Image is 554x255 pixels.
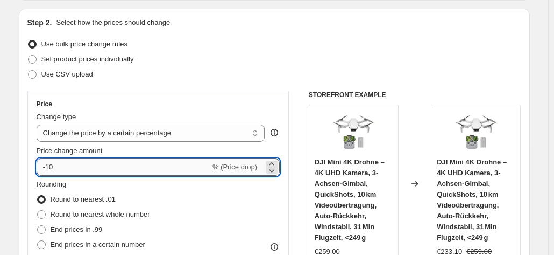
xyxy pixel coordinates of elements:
span: Use CSV upload [41,70,93,78]
span: Price change amount [37,147,103,155]
p: Select how the prices should change [56,17,170,28]
span: Use bulk price change rules [41,40,127,48]
h6: STOREFRONT EXAMPLE [309,91,521,99]
span: Round to nearest .01 [51,195,116,203]
span: Round to nearest whole number [51,210,150,218]
span: DJI Mini 4K Drohne – 4K UHD Kamera, 3-Achsen-Gimbal, QuickShots, 10 km Videoübertragung, Auto-Rüc... [315,158,385,242]
h2: Step 2. [27,17,52,28]
input: -15 [37,158,210,176]
img: 61WJJIK_AGL_80x.jpg [332,111,375,154]
span: % (Price drop) [212,163,257,171]
img: 61WJJIK_AGL_80x.jpg [454,111,498,154]
span: Set product prices individually [41,55,134,63]
span: Rounding [37,180,67,188]
span: End prices in .99 [51,225,103,233]
span: End prices in a certain number [51,240,145,249]
span: Change type [37,113,76,121]
div: help [269,127,280,138]
span: DJI Mini 4K Drohne – 4K UHD Kamera, 3-Achsen-Gimbal, QuickShots, 10 km Videoübertragung, Auto-Rüc... [437,158,507,242]
h3: Price [37,100,52,108]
